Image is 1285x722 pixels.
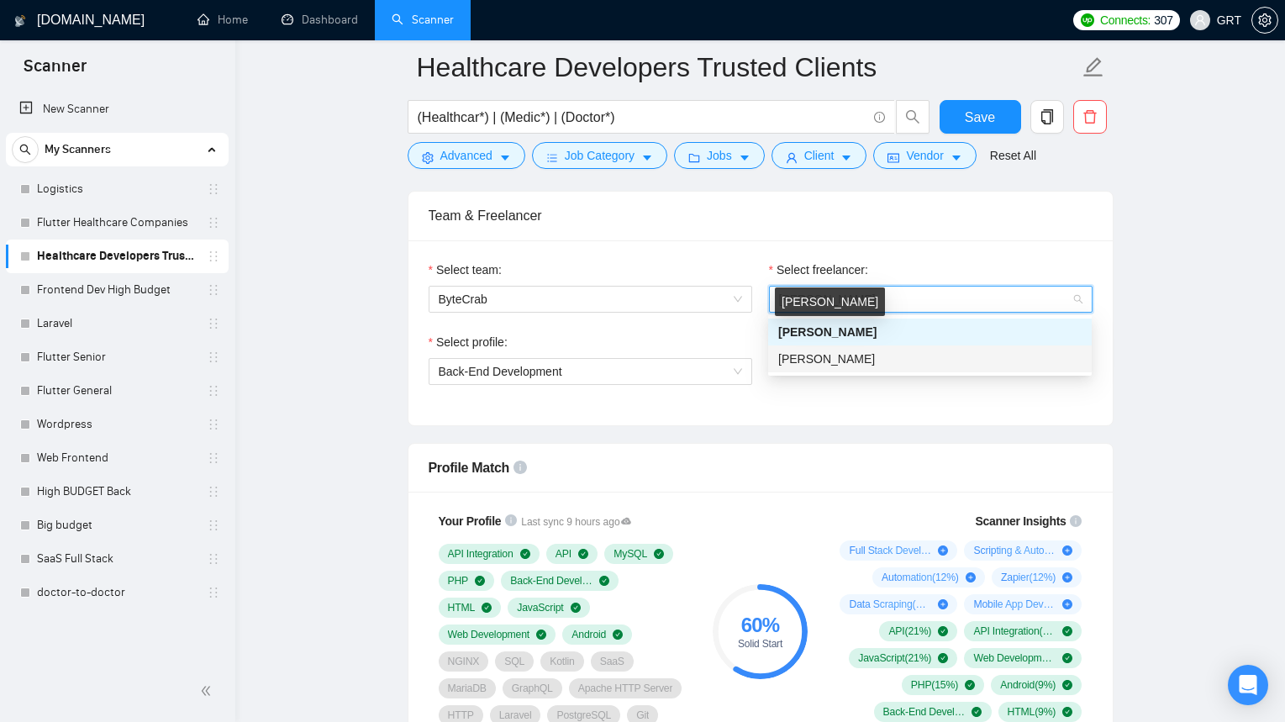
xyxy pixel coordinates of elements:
span: plus-circle [938,599,948,609]
span: check-circle [938,653,948,663]
a: Flutter Senior [37,340,197,374]
span: check-circle [578,549,588,559]
span: Android [571,628,606,641]
img: upwork-logo.png [1081,13,1094,27]
span: Select profile: [436,333,508,351]
li: My Scanners [6,133,229,609]
span: Scanner [10,54,100,89]
a: dashboardDashboard [282,13,358,27]
span: Profile Match [429,461,510,475]
a: Frontend Dev High Budget [37,273,197,307]
label: Select team: [429,261,502,279]
span: plus-circle [966,572,976,582]
a: Big budget [37,509,197,542]
span: holder [207,384,220,398]
li: New Scanner [6,92,229,126]
span: Client [804,146,835,165]
span: caret-down [499,151,511,164]
span: Back-End Development ( 9 %) [883,705,966,719]
span: edit [1082,56,1104,78]
span: holder [207,283,220,297]
span: PHP [448,574,469,588]
span: Your Profile [439,514,502,528]
span: Apache HTTP Server [578,682,673,695]
span: holder [207,317,220,330]
span: SQL [504,655,524,668]
span: Scripting & Automation ( 24 %) [973,544,1056,557]
span: setting [1252,13,1277,27]
button: folderJobscaret-down [674,142,765,169]
span: holder [207,250,220,263]
span: HTML [448,601,476,614]
span: holder [207,182,220,196]
button: settingAdvancedcaret-down [408,142,525,169]
span: bars [546,151,558,164]
span: user [786,151,798,164]
div: Team & Freelancer [429,192,1093,240]
span: info-circle [505,514,517,526]
a: Laravel [37,307,197,340]
span: holder [207,586,220,599]
button: delete [1073,100,1107,134]
button: Save [940,100,1021,134]
span: holder [207,418,220,431]
span: GraphQL [512,682,553,695]
span: check-circle [654,549,664,559]
input: Search Freelance Jobs... [418,107,866,128]
span: holder [207,485,220,498]
span: holder [207,451,220,465]
div: 60 % [713,615,808,635]
span: Git [636,709,649,722]
a: doctor-to-doctor [37,576,197,609]
span: ByteCrab [439,287,742,312]
span: JavaScript ( 21 %) [858,651,931,665]
span: holder [207,216,220,229]
a: Web Frontend [37,441,197,475]
span: check-circle [475,576,485,586]
span: copy [1031,109,1063,124]
span: JavaScript [517,601,563,614]
span: check-circle [520,549,530,559]
div: [PERSON_NAME] [775,287,885,316]
span: [PERSON_NAME] [778,352,875,366]
a: Logistics [37,172,197,206]
span: Last sync 9 hours ago [521,514,631,530]
span: check-circle [599,576,609,586]
span: Mobile App Development ( 9 %) [973,598,1056,611]
span: setting [422,151,434,164]
span: Save [965,107,995,128]
span: PHP ( 15 %) [911,678,958,692]
span: Connects: [1100,11,1151,29]
a: Healthcare Developers Trusted Clients [37,240,197,273]
span: NGINX [448,655,480,668]
span: HTML ( 9 %) [1008,705,1056,719]
a: Wordpress [37,408,197,441]
button: search [12,136,39,163]
span: MySQL [614,547,647,561]
span: plus-circle [1062,545,1072,556]
span: Kotlin [550,655,574,668]
span: check-circle [972,707,982,717]
a: Flutter Healthcare Companies [37,206,197,240]
button: copy [1030,100,1064,134]
span: info-circle [1070,515,1082,527]
span: Data Scraping ( 9 %) [849,598,931,611]
span: holder [207,519,220,532]
span: Android ( 9 %) [1000,678,1056,692]
a: New Scanner [19,92,215,126]
span: 307 [1154,11,1172,29]
span: check-circle [613,630,623,640]
button: barsJob Categorycaret-down [532,142,667,169]
span: Vendor [906,146,943,165]
span: check-circle [938,626,948,636]
span: API ( 21 %) [888,625,931,638]
span: check-circle [571,603,581,613]
a: homeHome [197,13,248,27]
span: Web Development ( 21 %) [973,651,1056,665]
span: holder [207,552,220,566]
span: caret-down [739,151,750,164]
span: check-circle [1062,626,1072,636]
span: API [556,547,571,561]
span: check-circle [1062,680,1072,690]
button: idcardVendorcaret-down [873,142,976,169]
